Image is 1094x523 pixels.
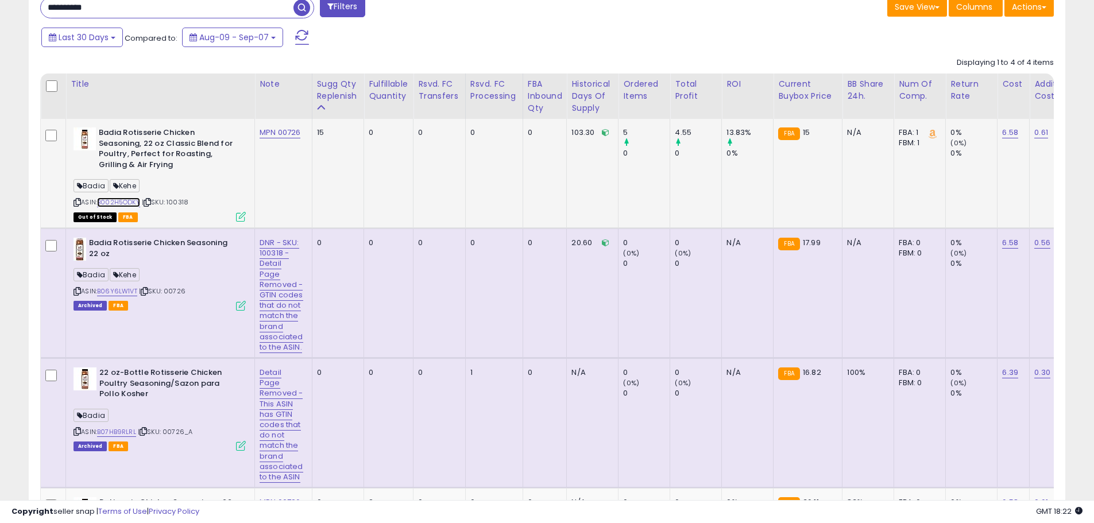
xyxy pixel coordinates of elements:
div: 0 [675,367,721,378]
span: Kehe [110,179,140,192]
div: 103.30 [571,127,609,138]
span: FBA [118,212,138,222]
div: N/A [726,367,764,378]
div: 15 [317,127,355,138]
a: Detail Page Removed - This ASIN has GTIN codes that do not match the brand associated to the ASIN [260,367,303,483]
div: Current Buybox Price [778,78,837,102]
th: Please note that this number is a calculation based on your required days of coverage and your ve... [312,73,364,119]
small: (0%) [950,378,967,388]
div: FBM: 0 [899,378,937,388]
button: Aug-09 - Sep-07 [182,28,283,47]
div: 0 [470,238,514,248]
div: ROI [726,78,768,90]
div: FBM: 0 [899,248,937,258]
div: 0% [950,127,997,138]
div: 0 [623,367,670,378]
div: FBA: 1 [899,127,937,138]
span: Last 30 Days [59,32,109,43]
div: 13.83% [726,127,773,138]
small: (0%) [950,138,967,148]
span: FBA [109,301,128,311]
small: (0%) [950,249,967,258]
span: 17.99 [803,237,821,248]
div: 0 [675,148,721,158]
a: B002H5ODKY [97,197,140,207]
a: Privacy Policy [149,506,199,517]
a: 6.58 [1002,127,1018,138]
div: N/A [726,238,764,248]
a: B06Y6LW1VT [97,286,137,296]
div: Return Rate [950,78,992,102]
span: Listings that have been deleted from Seller Central [74,441,107,451]
a: MPN 00726 [260,127,300,138]
div: BB Share 24h. [847,78,889,102]
div: Title [71,78,250,90]
span: | SKU: 00726 [139,286,185,296]
div: 0 [528,367,558,378]
small: FBA [778,127,799,140]
div: 0 [528,238,558,248]
button: Last 30 Days [41,28,123,47]
small: (0%) [675,249,691,258]
div: Additional Cost [1034,78,1076,102]
span: 2025-10-8 18:22 GMT [1036,506,1083,517]
strong: Copyright [11,506,53,517]
span: 15 [803,127,810,138]
div: 1 [470,367,514,378]
div: FBA inbound Qty [528,78,562,114]
a: B07HB9RLRL [97,427,136,437]
small: (0%) [623,378,639,388]
span: | SKU: 100318 [142,197,188,207]
b: Badia Rotisserie Chicken Seasoning, 22 oz Classic Blend for Poultry, Perfect for Roasting, Grilli... [99,127,238,173]
div: 0 [623,238,670,248]
div: ASIN: [74,238,246,309]
div: N/A [847,127,885,138]
div: 0% [950,367,997,378]
a: 6.39 [1002,367,1018,378]
div: Rsvd. FC Processing [470,78,518,102]
img: 41jQWAgy1qL._SL40_.jpg [74,127,96,150]
div: Num of Comp. [899,78,941,102]
div: FBM: 1 [899,138,937,148]
div: Cost [1002,78,1025,90]
a: 6.58 [1002,237,1018,249]
span: | SKU: 00726_A [138,427,192,436]
div: Displaying 1 to 4 of 4 items [957,57,1054,68]
span: Aug-09 - Sep-07 [199,32,269,43]
div: 0 [623,258,670,269]
small: (0%) [675,378,691,388]
a: Terms of Use [98,506,147,517]
div: 0% [950,148,997,158]
span: 16.82 [803,367,821,378]
span: Badia [74,268,109,281]
div: 0 [418,238,457,248]
div: 0% [950,238,997,248]
span: FBA [109,441,128,451]
b: 22 oz-Bottle Rotisserie Chicken Poultry Seasoning/Sazon para Pollo Kosher [99,367,239,402]
span: Listings that have been deleted from Seller Central [74,301,107,311]
div: N/A [571,367,609,378]
div: 0 [369,367,404,378]
div: 0 [418,367,457,378]
small: (0%) [623,249,639,258]
div: 0% [726,148,773,158]
div: 0 [528,127,558,138]
div: Total Profit [675,78,717,102]
div: 4.55 [675,127,721,138]
div: Sugg Qty Replenish [317,78,359,102]
div: 100% [847,367,885,378]
small: FBA [778,367,799,380]
span: Columns [956,1,992,13]
span: All listings that are currently out of stock and unavailable for purchase on Amazon [74,212,117,222]
div: 0 [317,367,355,378]
div: Historical Days Of Supply [571,78,613,114]
div: Note [260,78,307,90]
span: Badia [74,179,109,192]
div: 20.60 [571,238,609,248]
div: 0 [675,258,721,269]
img: 4108v02nobL._SL40_.jpg [74,238,86,261]
a: 0.56 [1034,237,1050,249]
span: Badia [74,409,109,422]
div: Rsvd. FC Transfers [418,78,461,102]
div: ASIN: [74,127,246,220]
